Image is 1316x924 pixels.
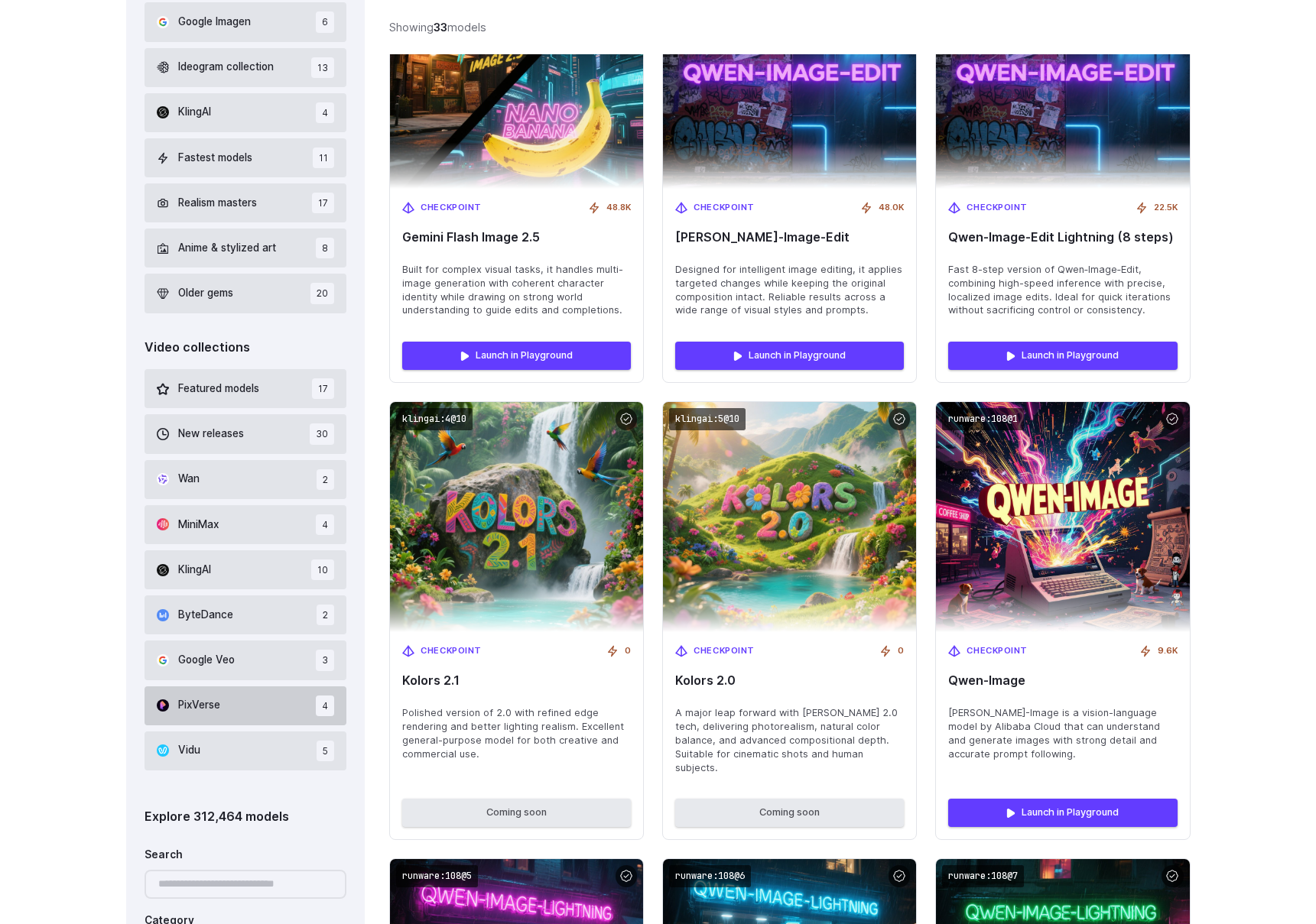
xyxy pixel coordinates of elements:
span: KlingAI [178,104,211,121]
a: Launch in Playground [948,799,1177,826]
span: [PERSON_NAME]‑Image‑Edit [675,230,904,245]
span: Google Veo [178,652,235,669]
span: PixVerse [178,697,220,714]
span: 5 [317,741,334,761]
span: Polished version of 2.0 with refined edge rendering and better lighting realism. Excellent genera... [402,706,631,761]
button: Fastest models 11 [145,138,347,177]
button: KlingAI 10 [145,550,347,589]
span: 2 [317,605,334,625]
span: 48.0K [879,201,904,215]
div: Video collections [145,338,347,358]
button: Coming soon [675,799,904,826]
button: Anime & stylized art 8 [145,229,347,267]
span: 4 [316,514,334,535]
span: 10 [311,559,334,580]
span: Ideogram collection [178,59,274,76]
span: Google Imagen [178,14,251,31]
span: Older gems [178,285,233,302]
span: A major leap forward with [PERSON_NAME] 2.0 tech, delivering photorealism, natural color balance,... [675,706,904,775]
span: Anime & stylized art [178,240,276,257]
span: 13 [311,57,334,78]
span: Checkpoint [967,644,1028,658]
span: Kolors 2.1 [402,673,631,688]
span: 30 [310,423,334,444]
span: 22.5K [1154,201,1178,215]
strong: 33 [434,21,447,34]
code: runware:108@1 [942,408,1024,430]
div: Explore 312,464 models [145,807,347,827]
span: 0 [898,644,904,658]
span: 9.6K [1158,644,1178,658]
span: 17 [312,378,334,399]
span: Gemini Flash Image 2.5 [402,230,631,245]
span: 11 [313,148,334,168]
button: New releases 30 [145,414,347,453]
button: KlingAI 4 [145,93,347,132]
a: Launch in Playground [948,342,1177,369]
span: 17 [312,193,334,213]
button: MiniMax 4 [145,505,347,544]
code: klingai:4@10 [396,408,473,430]
span: Fast 8-step version of Qwen‑Image‑Edit, combining high-speed inference with precise, localized im... [948,263,1177,318]
span: Wan [178,471,200,488]
span: 6 [316,11,334,32]
code: runware:108@5 [396,865,478,887]
span: 4 [316,695,334,716]
span: Checkpoint [421,644,482,658]
span: Fastest models [178,150,252,167]
button: Google Imagen 6 [145,2,347,41]
button: Older gems 20 [145,274,347,313]
span: Realism masters [178,195,257,212]
span: Qwen-Image [948,673,1177,688]
button: Featured models 17 [145,369,347,408]
span: Checkpoint [694,201,755,215]
button: ByteDance 2 [145,595,347,634]
span: Qwen‑Image‑Edit Lightning (8 steps) [948,230,1177,245]
a: Launch in Playground [402,342,631,369]
span: Featured models [178,381,259,397]
span: 2 [317,469,334,490]
img: Qwen-Image [936,402,1189,632]
span: 8 [316,238,334,258]
span: Kolors 2.0 [675,673,904,688]
code: runware:108@6 [669,865,751,887]
span: MiniMax [178,517,219,533]
span: 3 [316,650,334,670]
button: Ideogram collection 13 [145,48,347,87]
span: 4 [316,102,334,123]
button: Realism masters 17 [145,183,347,222]
img: Kolors 2.1 [390,402,643,632]
span: Vidu [178,742,200,759]
span: 20 [310,283,334,303]
code: runware:108@7 [942,865,1024,887]
button: PixVerse 4 [145,686,347,725]
button: Wan 2 [145,460,347,499]
span: 48.8K [606,201,631,215]
div: Showing models [389,18,486,36]
span: KlingAI [178,562,211,579]
button: Coming soon [402,799,631,826]
button: Google Veo 3 [145,640,347,679]
span: Checkpoint [967,201,1028,215]
span: ByteDance [178,607,233,624]
span: New releases [178,426,244,443]
a: Launch in Playground [675,342,904,369]
button: Vidu 5 [145,731,347,770]
span: Built for complex visual tasks, it handles multi-image generation with coherent character identit... [402,263,631,318]
label: Search [145,847,183,864]
span: [PERSON_NAME]-Image is a vision-language model by Alibaba Cloud that can understand and generate ... [948,706,1177,761]
span: Designed for intelligent image editing, it applies targeted changes while keeping the original co... [675,263,904,318]
span: Checkpoint [421,201,482,215]
img: Kolors 2.0 [663,402,916,632]
code: klingai:5@10 [669,408,746,430]
span: Checkpoint [694,644,755,658]
span: 0 [625,644,631,658]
